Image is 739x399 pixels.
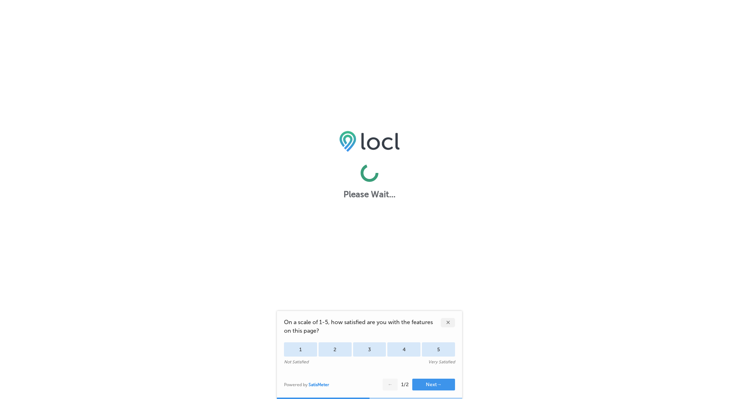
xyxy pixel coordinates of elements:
[422,342,455,357] div: 5
[401,382,409,388] div: 1 / 2
[343,189,396,199] label: Please Wait...
[353,342,386,357] div: 3
[284,318,441,335] span: On a scale of 1-5, how satisfied are you with the features on this page?
[284,359,309,364] div: Not Satisfied
[428,359,455,364] div: Very Satisfied
[441,318,455,327] div: ✕
[319,342,352,357] div: 2
[284,342,317,357] div: 1
[284,382,329,387] div: Powered by
[412,379,455,390] button: Next→
[383,379,398,390] button: ←
[339,131,400,152] img: 6efc1275baa40be7c98c3b36c6bfde44.png
[309,382,329,387] a: SatisMeter
[387,342,420,357] div: 4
